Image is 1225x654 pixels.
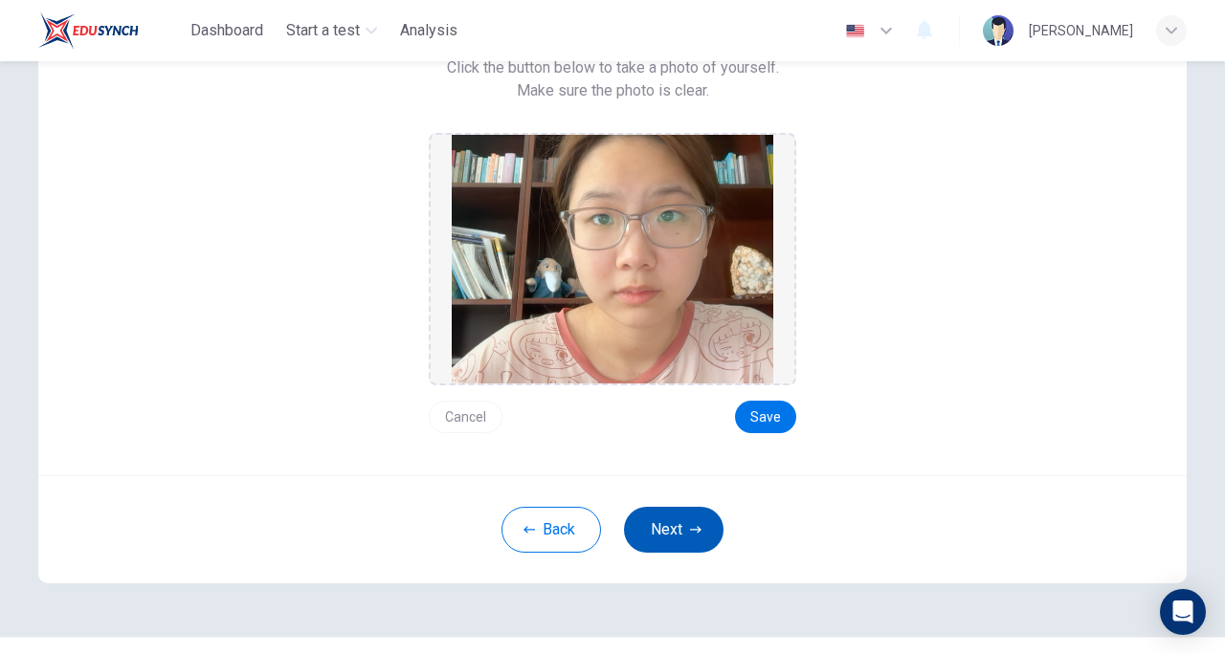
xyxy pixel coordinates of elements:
[183,13,271,48] button: Dashboard
[624,507,724,553] button: Next
[983,15,1013,46] img: Profile picture
[400,19,457,42] span: Analysis
[517,79,709,102] span: Make sure the photo is clear.
[1160,589,1206,635] div: Open Intercom Messenger
[190,19,263,42] span: Dashboard
[38,11,183,50] a: Rosedale logo
[843,24,867,38] img: en
[1029,19,1133,42] div: [PERSON_NAME]
[429,401,502,433] button: Cancel
[452,135,773,383] img: preview screemshot
[392,13,465,48] button: Analysis
[735,401,796,433] button: Save
[501,507,601,553] button: Back
[286,19,360,42] span: Start a test
[278,13,385,48] button: Start a test
[447,56,779,79] span: Click the button below to take a photo of yourself.
[38,11,139,50] img: Rosedale logo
